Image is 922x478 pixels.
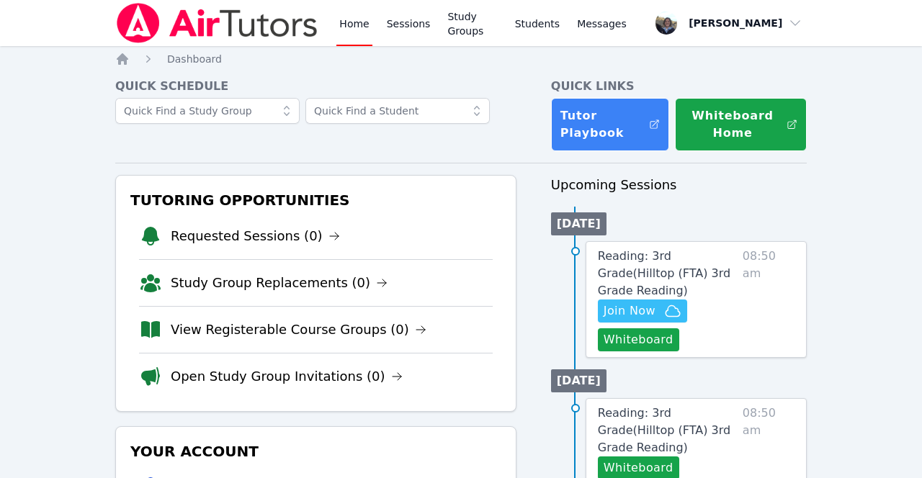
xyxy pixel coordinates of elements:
span: Messages [577,17,627,31]
a: Dashboard [167,52,222,66]
nav: Breadcrumb [115,52,807,66]
span: Join Now [604,302,655,320]
input: Quick Find a Study Group [115,98,300,124]
h3: Tutoring Opportunities [127,187,504,213]
button: Whiteboard Home [675,98,807,151]
a: Tutor Playbook [551,98,670,151]
a: Requested Sessions (0) [171,226,340,246]
h3: Your Account [127,438,504,464]
a: Reading: 3rd Grade(Hilltop (FTA) 3rd Grade Reading) [598,248,737,299]
a: Study Group Replacements (0) [171,273,388,293]
a: Reading: 3rd Grade(Hilltop (FTA) 3rd Grade Reading) [598,405,737,456]
button: Join Now [598,299,687,323]
span: Dashboard [167,53,222,65]
img: Air Tutors [115,3,319,43]
span: Reading: 3rd Grade ( Hilltop (FTA) 3rd Grade Reading ) [598,406,730,454]
button: Whiteboard [598,328,679,351]
input: Quick Find a Student [305,98,490,124]
h3: Upcoming Sessions [551,175,807,195]
span: Reading: 3rd Grade ( Hilltop (FTA) 3rd Grade Reading ) [598,249,730,297]
span: 08:50 am [743,248,795,351]
li: [DATE] [551,212,607,235]
h4: Quick Schedule [115,78,516,95]
li: [DATE] [551,369,607,392]
a: View Registerable Course Groups (0) [171,320,426,340]
a: Open Study Group Invitations (0) [171,366,403,387]
h4: Quick Links [551,78,807,95]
